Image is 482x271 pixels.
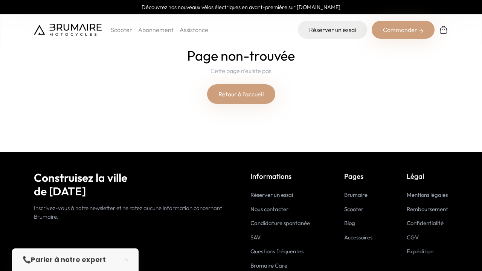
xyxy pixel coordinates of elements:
a: Mentions légales [407,191,448,198]
p: Informations [250,171,310,181]
a: Blog [344,219,355,227]
a: Assistance [180,26,208,33]
a: CGV [407,234,419,241]
p: Scooter [111,25,132,34]
iframe: Gorgias live chat messenger [444,236,474,263]
p: Pages [344,171,372,181]
a: Brumaire Care [250,262,287,269]
a: Accessoires [344,234,372,241]
a: Brumaire [344,191,368,198]
img: right-arrow-2.png [419,29,423,33]
p: Inscrivez-vous à notre newsletter et ne ratez aucune information concernant Brumaire. [34,204,232,221]
img: Brumaire Motocycles [34,24,102,36]
h2: Construisez la ville de [DATE] [34,171,232,198]
a: Réserver un essai [250,191,293,198]
a: Retour à l'accueil [207,84,275,104]
a: Remboursement [407,206,448,213]
a: Expédition [407,248,433,255]
a: Réserver un essai [298,21,367,39]
a: Questions fréquentes [250,248,304,255]
img: Panier [439,25,448,34]
a: SAV [250,234,261,241]
a: Scooter [344,206,363,213]
a: Confidentialité [407,219,444,227]
a: Candidature spontanée [250,219,310,227]
a: Nous contacter [250,206,288,213]
div: Commander [372,21,435,39]
p: Légal [407,171,448,181]
p: Cette page n'existe pas [210,66,272,75]
a: Abonnement [138,26,174,33]
h1: Page non-trouvée [187,48,295,63]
